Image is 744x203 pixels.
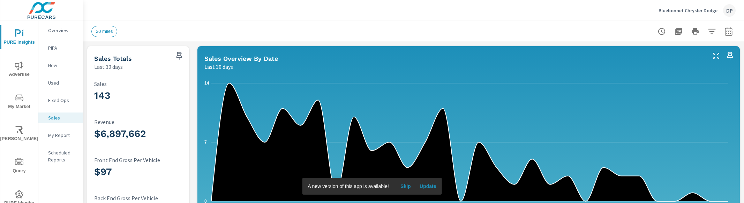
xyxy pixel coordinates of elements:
[397,183,414,189] span: Skip
[2,94,36,111] span: My Market
[723,4,736,17] div: DP
[92,29,117,34] span: 20 miles
[671,24,685,38] button: "Export Report to PDF"
[94,128,186,140] h3: $6,897,662
[688,24,702,38] button: Print Report
[38,130,83,140] div: My Report
[705,24,719,38] button: Apply Filters
[2,29,36,46] span: PURE Insights
[394,181,417,192] button: Skip
[94,90,186,102] h3: 143
[48,27,77,34] p: Overview
[2,158,36,175] span: Query
[204,63,233,71] p: Last 30 days
[724,50,736,61] span: Save this to your personalized report
[204,55,278,62] h5: Sales Overview By Date
[48,132,77,139] p: My Report
[711,50,722,61] button: Make Fullscreen
[174,50,185,61] span: Save this to your personalized report
[722,24,736,38] button: Select Date Range
[48,44,77,51] p: PIPA
[94,63,123,71] p: Last 30 days
[48,97,77,104] p: Fixed Ops
[38,25,83,36] div: Overview
[38,43,83,53] div: PIPA
[38,78,83,88] div: Used
[417,181,439,192] button: Update
[94,81,186,87] p: Sales
[48,114,77,121] p: Sales
[308,183,389,189] span: A new version of this app is available!
[38,113,83,123] div: Sales
[38,95,83,106] div: Fixed Ops
[94,119,186,125] p: Revenue
[420,183,436,189] span: Update
[2,126,36,143] span: [PERSON_NAME]
[38,147,83,165] div: Scheduled Reports
[659,7,717,14] p: Bluebonnet Chrysler Dodge
[204,140,207,145] text: 7
[204,81,209,86] text: 14
[48,62,77,69] p: New
[38,60,83,71] div: New
[48,79,77,86] p: Used
[2,61,36,79] span: Advertise
[94,157,186,163] p: Front End Gross Per Vehicle
[94,166,186,178] h3: $97
[48,149,77,163] p: Scheduled Reports
[94,195,186,201] p: Back End Gross Per Vehicle
[94,55,132,62] h5: Sales Totals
